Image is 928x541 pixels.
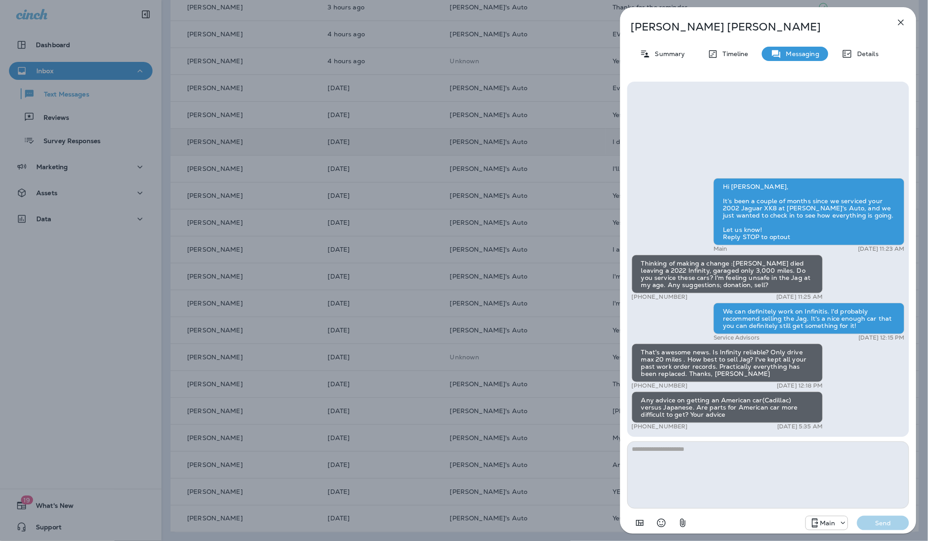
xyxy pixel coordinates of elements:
p: [DATE] 11:25 AM [776,293,823,301]
p: Timeline [718,50,749,57]
p: Details [853,50,879,57]
p: [PERSON_NAME] [PERSON_NAME] [631,21,876,33]
div: Hi [PERSON_NAME], It’s been a couple of months since we serviced your 2002 Jaguar XK8 at [PERSON_... [714,178,905,245]
p: Main [820,519,836,527]
button: Select an emoji [652,514,670,532]
p: [DATE] 12:18 PM [777,382,823,389]
p: Messaging [782,50,819,57]
div: We can definitely work on Infinitis. I'd probably recommend selling the Jag. It's a nice enough c... [714,303,905,334]
p: [PHONE_NUMBER] [632,382,688,389]
p: [PHONE_NUMBER] [632,293,688,301]
p: [PHONE_NUMBER] [632,423,688,430]
p: [DATE] 12:15 PM [859,334,905,341]
p: Summary [651,50,685,57]
div: Thinking of making a change :[PERSON_NAME] died leaving a 2022 Infinity, garaged only 3,000 miles... [632,255,823,293]
p: Service Advisors [714,334,759,341]
p: Main [714,245,727,253]
div: +1 (941) 231-4423 [806,518,848,528]
button: Add in a premade template [631,514,649,532]
div: That's awesome news. Is Infinity reliable? Only drive max 20 miles . How best to sell Jag? I've k... [632,344,823,382]
div: Any advice on getting an American car(Cadillac) versus Japanese. Are parts for American car more ... [632,392,823,423]
p: [DATE] 5:35 AM [778,423,823,430]
p: [DATE] 11:23 AM [858,245,905,253]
